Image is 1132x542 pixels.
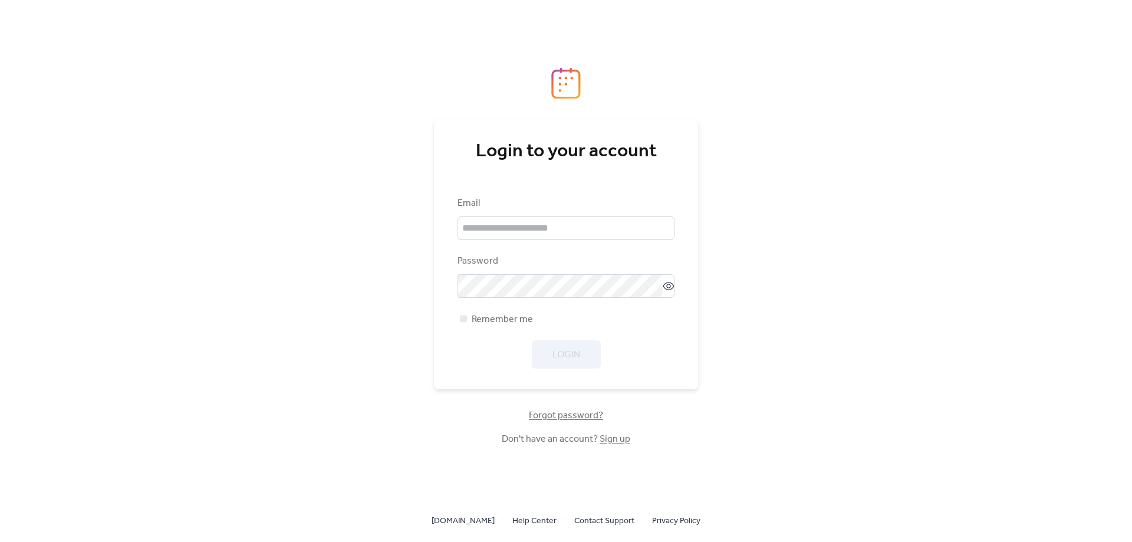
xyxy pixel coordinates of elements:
span: Contact Support [574,514,634,528]
a: [DOMAIN_NAME] [432,513,495,528]
a: Forgot password? [529,412,603,419]
div: Email [458,196,672,211]
a: Sign up [600,430,630,448]
span: Remember me [472,313,533,327]
div: Password [458,254,672,268]
a: Privacy Policy [652,513,700,528]
a: Contact Support [574,513,634,528]
img: logo [551,67,581,99]
span: Privacy Policy [652,514,700,528]
span: Don't have an account? [502,432,630,446]
div: Login to your account [458,140,674,163]
a: Help Center [512,513,557,528]
span: Forgot password? [529,409,603,423]
span: [DOMAIN_NAME] [432,514,495,528]
span: Help Center [512,514,557,528]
